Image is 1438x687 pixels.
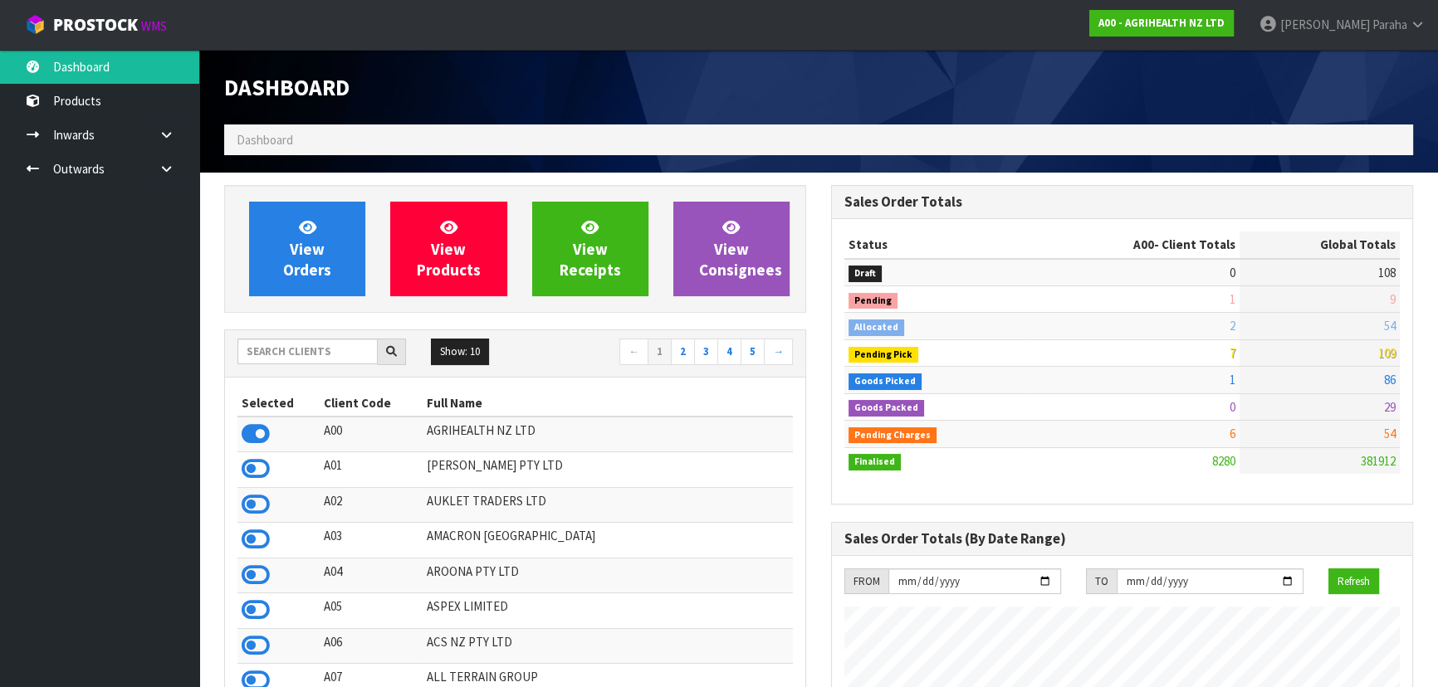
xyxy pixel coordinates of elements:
[1384,399,1396,415] span: 29
[671,339,695,365] a: 2
[141,18,167,34] small: WMS
[320,452,423,487] td: A01
[423,417,793,452] td: AGRIHEALTH NZ LTD
[1240,231,1400,258] th: Global Totals
[283,217,331,280] span: View Orders
[1086,568,1117,595] div: TO
[423,390,793,417] th: Full Name
[1230,426,1235,441] span: 6
[237,390,320,417] th: Selected
[423,593,793,628] td: ASPEX LIMITED
[1028,231,1240,258] th: - Client Totals
[320,390,423,417] th: Client Code
[849,400,924,417] span: Goods Packed
[1378,265,1396,280] span: 108
[849,266,882,282] span: Draft
[844,568,888,595] div: FROM
[423,523,793,558] td: AMACRON [GEOGRAPHIC_DATA]
[849,319,904,336] span: Allocated
[673,202,790,296] a: ViewConsignees
[619,339,648,365] a: ←
[1133,236,1154,252] span: A00
[431,339,489,365] button: Show: 10
[1098,16,1225,30] strong: A00 - AGRIHEALTH NZ LTD
[528,339,794,368] nav: Page navigation
[844,531,1400,547] h3: Sales Order Totals (By Date Range)
[25,14,46,35] img: cube-alt.png
[1361,453,1396,469] span: 381912
[423,487,793,522] td: AUKLET TRADERS LTD
[423,452,793,487] td: [PERSON_NAME] PTY LTD
[320,523,423,558] td: A03
[1212,453,1235,469] span: 8280
[844,194,1400,210] h3: Sales Order Totals
[1230,399,1235,415] span: 0
[320,558,423,592] td: A04
[1384,318,1396,334] span: 54
[849,373,922,390] span: Goods Picked
[320,487,423,522] td: A02
[1089,10,1234,37] a: A00 - AGRIHEALTH NZ LTD
[717,339,741,365] a: 4
[844,231,1028,258] th: Status
[699,217,782,280] span: View Consignees
[648,339,672,365] a: 1
[532,202,648,296] a: ViewReceipts
[849,427,937,444] span: Pending Charges
[423,558,793,592] td: AROONA PTY LTD
[560,217,621,280] span: View Receipts
[1230,345,1235,361] span: 7
[849,293,898,309] span: Pending
[741,339,765,365] a: 5
[1230,372,1235,387] span: 1
[1230,265,1235,280] span: 0
[1378,345,1396,361] span: 109
[237,132,293,148] span: Dashboard
[320,628,423,663] td: A06
[1372,17,1407,32] span: Paraha
[849,454,901,470] span: Finalised
[1230,291,1235,307] span: 1
[320,593,423,628] td: A05
[237,339,378,364] input: Search clients
[423,628,793,663] td: ACS NZ PTY LTD
[1384,372,1396,387] span: 86
[849,347,918,363] span: Pending Pick
[1390,291,1396,307] span: 9
[694,339,718,365] a: 3
[224,73,350,101] span: Dashboard
[1280,17,1370,32] span: [PERSON_NAME]
[764,339,793,365] a: →
[320,417,423,452] td: A00
[1328,568,1379,595] button: Refresh
[1230,318,1235,334] span: 2
[249,202,365,296] a: ViewOrders
[390,202,506,296] a: ViewProducts
[53,14,138,36] span: ProStock
[1384,426,1396,441] span: 54
[417,217,481,280] span: View Products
